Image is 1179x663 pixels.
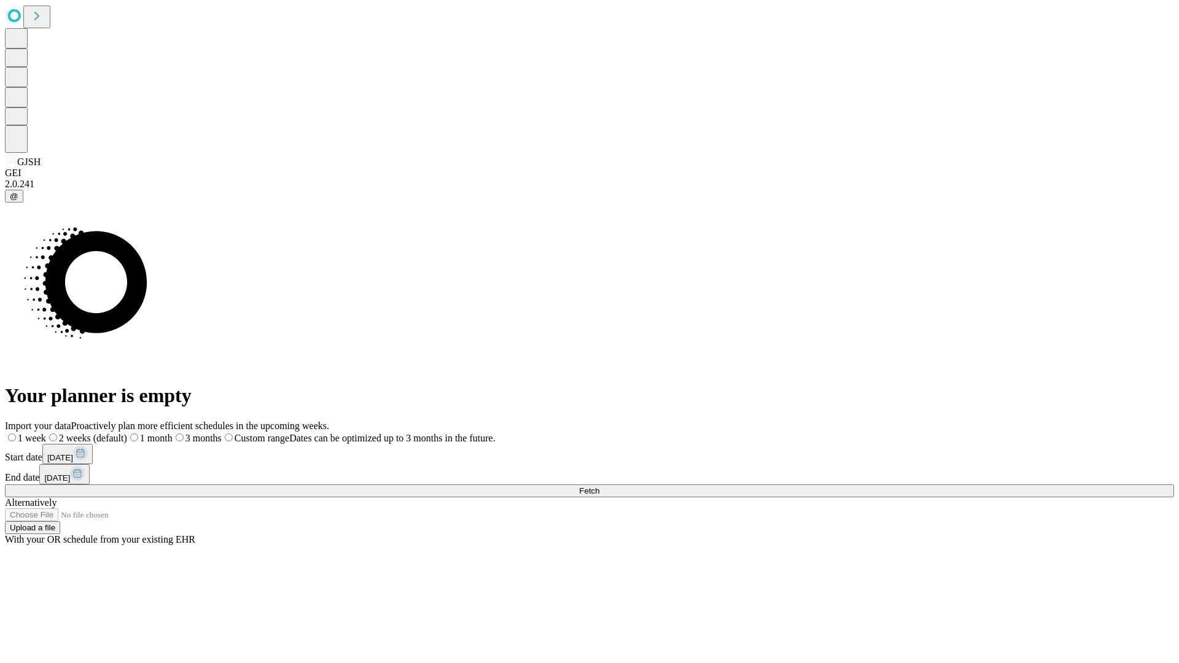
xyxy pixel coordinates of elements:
span: With your OR schedule from your existing EHR [5,534,195,545]
h1: Your planner is empty [5,384,1174,407]
input: 3 months [176,433,184,441]
div: GEI [5,168,1174,179]
span: 1 week [18,433,46,443]
button: [DATE] [42,444,93,464]
span: [DATE] [47,453,73,462]
input: 1 week [8,433,16,441]
div: End date [5,464,1174,484]
div: 2.0.241 [5,179,1174,190]
span: Custom range [235,433,289,443]
input: 1 month [130,433,138,441]
input: Custom rangeDates can be optimized up to 3 months in the future. [225,433,233,441]
button: Upload a file [5,521,60,534]
span: Dates can be optimized up to 3 months in the future. [289,433,495,443]
span: Proactively plan more efficient schedules in the upcoming weeks. [71,421,329,431]
button: @ [5,190,23,203]
button: [DATE] [39,464,90,484]
span: [DATE] [44,473,70,483]
button: Fetch [5,484,1174,497]
div: Start date [5,444,1174,464]
span: 1 month [140,433,173,443]
span: GJSH [17,157,41,167]
span: @ [10,192,18,201]
span: Alternatively [5,497,56,508]
span: 2 weeks (default) [59,433,127,443]
span: Import your data [5,421,71,431]
input: 2 weeks (default) [49,433,57,441]
span: 3 months [185,433,222,443]
span: Fetch [579,486,599,495]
